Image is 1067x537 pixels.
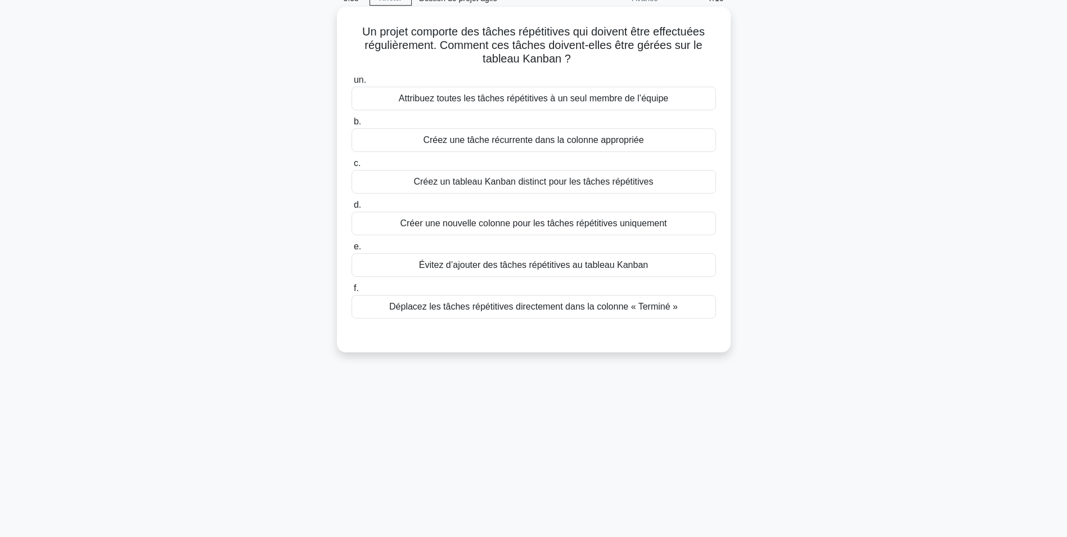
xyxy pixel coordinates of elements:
font: Un projet comporte des tâches répétitives qui doivent être effectuées régulièrement. Comment ces ... [362,25,705,65]
div: Évitez d’ajouter des tâches répétitives au tableau Kanban [352,253,716,277]
span: f. [354,283,359,293]
span: d. [354,200,361,209]
span: b. [354,117,361,126]
span: e. [354,241,361,251]
div: Créer une nouvelle colonne pour les tâches répétitives uniquement [352,212,716,235]
span: un. [354,75,366,84]
div: Déplacez les tâches répétitives directement dans la colonne « Terminé » [352,295,716,319]
div: Créez une tâche récurrente dans la colonne appropriée [352,128,716,152]
div: Attribuez toutes les tâches répétitives à un seul membre de l’équipe [352,87,716,110]
span: c. [354,158,361,168]
div: Créez un tableau Kanban distinct pour les tâches répétitives [352,170,716,194]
